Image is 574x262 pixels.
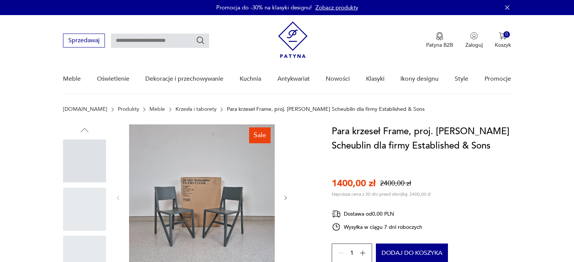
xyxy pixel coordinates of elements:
[332,124,511,153] h1: Para krzeseł Frame, proj. [PERSON_NAME] Scheublin dla firmy Established & Sons
[503,31,510,38] div: 0
[470,32,478,40] img: Ikonka użytkownika
[495,41,511,49] p: Koszyk
[426,41,453,49] p: Patyna B2B
[63,106,107,112] a: [DOMAIN_NAME]
[227,106,425,112] p: Para krzeseł Frame, proj. [PERSON_NAME] Scheublin dla firmy Established & Sons
[485,64,511,93] a: Promocje
[499,32,506,40] img: Ikona koszyka
[240,64,261,93] a: Kuchnia
[465,32,483,49] button: Zaloguj
[63,64,81,93] a: Meble
[332,222,422,231] div: Wysyłka w ciągu 7 dni roboczych
[326,64,350,93] a: Nowości
[277,64,310,93] a: Antykwariat
[249,127,271,143] div: Sale
[380,179,411,188] p: 2400,00 zł
[426,32,453,49] a: Ikona medaluPatyna B2B
[196,36,205,45] button: Szukaj
[97,64,129,93] a: Oświetlenie
[63,34,105,47] button: Sprzedawaj
[175,106,217,112] a: Krzesła i taborety
[332,177,375,190] p: 1400,00 zł
[145,64,223,93] a: Dekoracje i przechowywanie
[455,64,468,93] a: Style
[400,64,439,93] a: Ikony designu
[332,191,431,197] p: Najniższa cena z 30 dni przed obniżką: 2400,00 zł
[149,106,165,112] a: Meble
[350,251,354,256] span: 1
[366,64,385,93] a: Klasyki
[465,41,483,49] p: Zaloguj
[216,4,312,11] p: Promocja do -30% na klasyki designu!
[332,209,341,219] img: Ikona dostawy
[118,106,139,112] a: Produkty
[495,32,511,49] button: 0Koszyk
[278,21,308,58] img: Patyna - sklep z meblami i dekoracjami vintage
[436,32,443,40] img: Ikona medalu
[315,4,358,11] a: Zobacz produkty
[426,32,453,49] button: Patyna B2B
[63,38,105,44] a: Sprzedawaj
[332,209,422,219] div: Dostawa od 0,00 PLN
